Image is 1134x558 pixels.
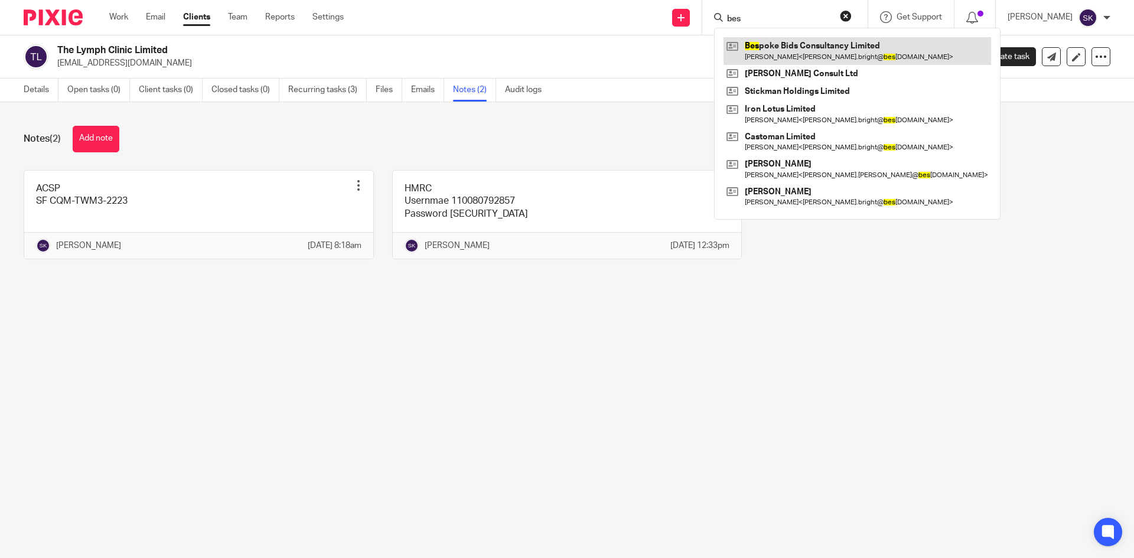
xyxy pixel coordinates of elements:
[56,240,121,252] p: [PERSON_NAME]
[453,79,496,102] a: Notes (2)
[265,11,295,23] a: Reports
[308,240,361,252] p: [DATE] 8:18am
[967,47,1036,66] a: Create task
[24,9,83,25] img: Pixie
[24,133,61,145] h1: Notes
[1008,11,1073,23] p: [PERSON_NAME]
[24,44,48,69] img: svg%3E
[50,134,61,143] span: (2)
[376,79,402,102] a: Files
[24,79,58,102] a: Details
[228,11,247,23] a: Team
[505,79,550,102] a: Audit logs
[139,79,203,102] a: Client tasks (0)
[183,11,210,23] a: Clients
[211,79,279,102] a: Closed tasks (0)
[726,14,832,25] input: Search
[57,57,950,69] p: [EMAIL_ADDRESS][DOMAIN_NAME]
[670,240,729,252] p: [DATE] 12:33pm
[36,239,50,253] img: svg%3E
[109,11,128,23] a: Work
[57,44,771,57] h2: The Lymph Clinic Limited
[1078,8,1097,27] img: svg%3E
[411,79,444,102] a: Emails
[146,11,165,23] a: Email
[425,240,490,252] p: [PERSON_NAME]
[288,79,367,102] a: Recurring tasks (3)
[67,79,130,102] a: Open tasks (0)
[73,126,119,152] button: Add note
[312,11,344,23] a: Settings
[840,10,852,22] button: Clear
[897,13,942,21] span: Get Support
[405,239,419,253] img: svg%3E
